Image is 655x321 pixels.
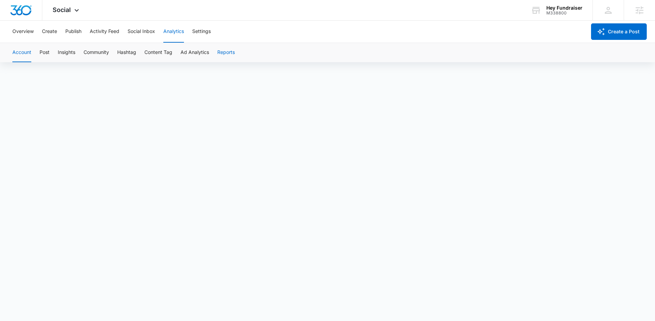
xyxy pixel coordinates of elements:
[65,21,81,43] button: Publish
[144,43,172,62] button: Content Tag
[117,43,136,62] button: Hashtag
[40,43,50,62] button: Post
[12,21,34,43] button: Overview
[53,6,71,13] span: Social
[128,21,155,43] button: Social Inbox
[90,21,119,43] button: Activity Feed
[58,43,75,62] button: Insights
[84,43,109,62] button: Community
[192,21,211,43] button: Settings
[591,23,647,40] button: Create a Post
[181,43,209,62] button: Ad Analytics
[163,21,184,43] button: Analytics
[546,11,582,15] div: account id
[12,43,31,62] button: Account
[42,21,57,43] button: Create
[217,43,235,62] button: Reports
[546,5,582,11] div: account name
